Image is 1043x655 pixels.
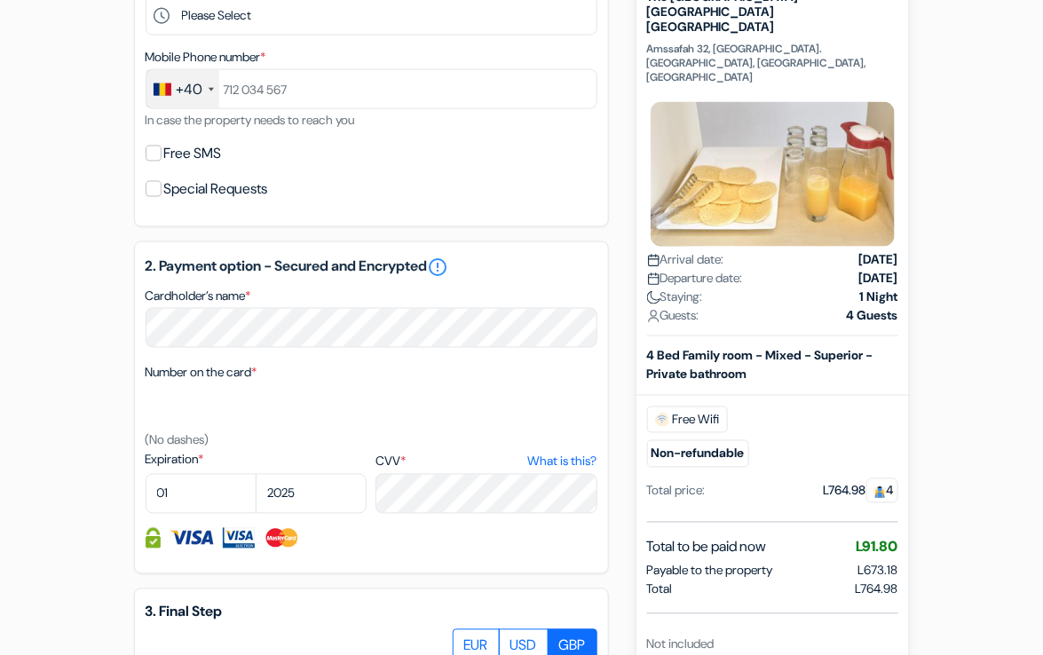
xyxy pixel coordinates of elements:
strong: 4 Guests [847,306,898,325]
input: 712 034 567 [146,69,597,109]
h5: 2. Payment option - Secured and Encrypted [146,256,597,278]
div: Not included [647,635,898,654]
img: Visa Electron [223,528,255,548]
img: calendar.svg [647,254,660,267]
h5: 3. Final Step [146,604,597,620]
span: Payable to the property [647,562,773,580]
label: Special Requests [164,177,268,201]
span: 4 [866,478,898,503]
label: Mobile Phone number [146,48,266,67]
small: (No dashes) [146,432,209,448]
small: In case the property needs to reach you [146,112,355,128]
p: Amssafah 32, [GEOGRAPHIC_DATA]. [GEOGRAPHIC_DATA], [GEOGRAPHIC_DATA], [GEOGRAPHIC_DATA] [647,41,898,83]
div: Romania (România): +40 [146,70,219,108]
img: guest.svg [873,485,887,499]
span: Staying: [647,288,703,306]
b: 4 Bed Family room - Mixed - Superior - Private bathroom [647,348,873,383]
span: Total [647,580,673,599]
img: moon.svg [647,291,660,304]
span: L91.80 [857,538,898,556]
small: Non-refundable [647,440,749,468]
div: Total price: [647,482,706,501]
label: Number on the card [146,364,257,383]
div: +40 [177,79,203,100]
a: error_outline [428,256,449,278]
span: Departure date: [647,269,743,288]
div: L764.98 [824,482,898,501]
img: Master Card [264,528,300,548]
span: Guests: [647,306,699,325]
img: Visa [170,528,214,548]
label: Cardholder’s name [146,287,251,305]
span: Free Wifi [647,406,728,433]
img: user_icon.svg [647,310,660,323]
label: CVV [375,453,597,471]
img: Credit card information fully secured and encrypted [146,528,161,548]
img: free_wifi.svg [655,413,669,427]
a: What is this? [527,453,597,471]
label: Expiration [146,451,367,470]
strong: [DATE] [859,269,898,288]
span: Total to be paid now [647,537,767,558]
strong: [DATE] [859,250,898,269]
span: L673.18 [858,563,898,579]
span: L764.98 [856,580,898,599]
img: calendar.svg [647,272,660,286]
strong: 1 Night [860,288,898,306]
label: Free SMS [164,141,222,166]
span: Arrival date: [647,250,724,269]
